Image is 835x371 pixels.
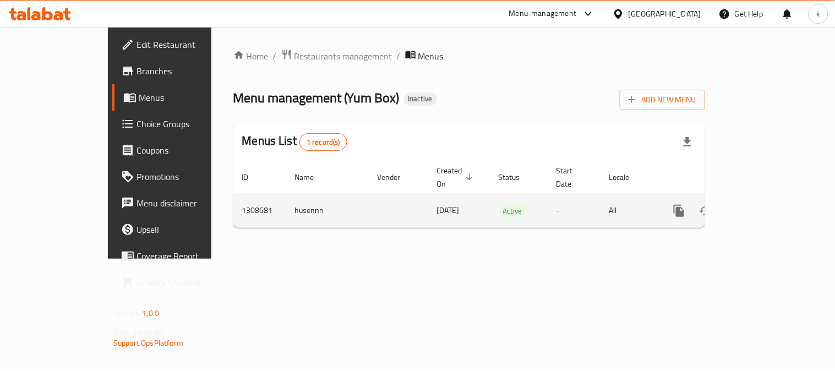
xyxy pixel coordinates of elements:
[112,190,247,216] a: Menu disclaimer
[113,325,164,339] span: Get support on:
[499,205,527,217] span: Active
[112,216,247,243] a: Upsell
[137,144,238,157] span: Coupons
[437,203,460,217] span: [DATE]
[816,8,820,20] span: k
[112,269,247,296] a: Grocery Checklist
[281,49,392,63] a: Restaurants management
[112,111,247,137] a: Choice Groups
[139,91,238,104] span: Menus
[657,161,781,194] th: Actions
[137,170,238,183] span: Promotions
[629,8,701,20] div: [GEOGRAPHIC_DATA]
[286,194,369,227] td: husennn
[418,50,444,63] span: Menus
[404,94,437,103] span: Inactive
[233,50,269,63] a: Home
[300,137,347,148] span: 1 record(s)
[273,50,277,63] li: /
[499,204,527,217] div: Active
[112,31,247,58] a: Edit Restaurant
[233,85,400,110] span: Menu management ( Yum Box )
[609,171,644,184] span: Locale
[692,198,719,224] button: Change Status
[137,38,238,51] span: Edit Restaurant
[378,171,415,184] span: Vendor
[397,50,401,63] li: /
[674,129,701,155] div: Export file
[242,133,347,151] h2: Menus List
[112,84,247,111] a: Menus
[242,171,263,184] span: ID
[404,92,437,106] div: Inactive
[295,171,329,184] span: Name
[548,194,601,227] td: -
[112,163,247,190] a: Promotions
[112,137,247,163] a: Coupons
[137,276,238,289] span: Grocery Checklist
[233,49,705,63] nav: breadcrumb
[629,93,696,107] span: Add New Menu
[233,161,781,228] table: enhanced table
[137,197,238,210] span: Menu disclaimer
[112,58,247,84] a: Branches
[294,50,392,63] span: Restaurants management
[113,336,183,350] a: Support.OpsPlatform
[299,133,347,151] div: Total records count
[113,306,140,320] span: Version:
[620,90,705,110] button: Add New Menu
[233,194,286,227] td: 1308681
[666,198,692,224] button: more
[556,164,587,190] span: Start Date
[601,194,657,227] td: All
[437,164,477,190] span: Created On
[137,249,238,263] span: Coverage Report
[509,7,577,20] div: Menu-management
[137,223,238,236] span: Upsell
[142,306,159,320] span: 1.0.0
[112,243,247,269] a: Coverage Report
[499,171,534,184] span: Status
[137,64,238,78] span: Branches
[137,117,238,130] span: Choice Groups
